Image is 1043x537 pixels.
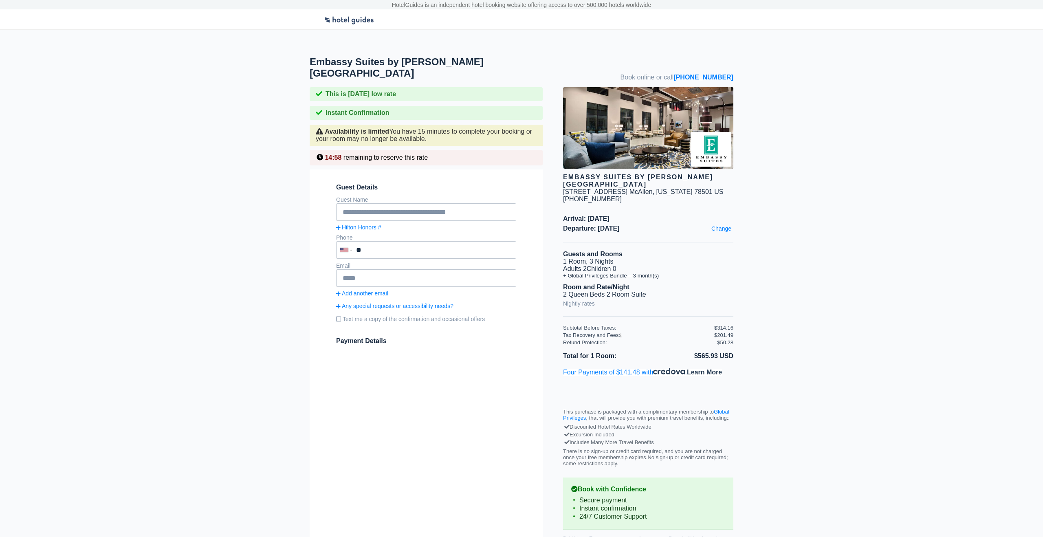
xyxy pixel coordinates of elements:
img: Brand logo for Embassy Suites by Hilton McAllen Convention Center [691,132,731,167]
div: Instant Confirmation [310,106,543,120]
div: $201.49 [714,332,733,338]
a: Change [709,223,733,234]
div: $314.16 [714,325,733,331]
img: Logo-Transparent.png [324,11,375,26]
li: Secure payment [571,496,725,504]
p: This purchase is packaged with a complimentary membership to , that will provide you with premium... [563,409,733,421]
b: Book with Confidence [571,486,725,493]
span: Four Payments of $141.48 with . [563,369,722,376]
label: Email [336,262,350,269]
div: Discounted Hotel Rates Worldwide [565,423,731,431]
div: Tax Recovery and Fees: [563,332,714,338]
span: 14:58 [325,154,341,161]
li: Adults 2 [563,265,733,273]
span: Book online or call [621,74,733,81]
iframe: PayPal Message 1 [563,383,733,392]
label: Guest Name [336,196,368,203]
li: 24/7 Customer Support [571,513,725,521]
span: US [714,188,723,195]
div: Excursion Included [565,431,731,438]
span: No sign-up or credit card required; some restrictions apply. [563,454,728,467]
a: [PHONE_NUMBER] [673,74,733,81]
span: 78501 [694,188,713,195]
span: Payment Details [336,337,387,344]
div: United States: +1 [337,242,354,258]
span: Guest Details [336,184,516,191]
div: Includes Many More Travel Benefits [565,438,731,446]
span: Children 0 [587,265,616,272]
li: Total for 1 Room: [563,351,648,361]
span: Learn More [687,369,722,376]
label: Phone [336,234,352,241]
b: Guests and Rooms [563,251,623,257]
div: This is [DATE] low rate [310,87,543,101]
strong: Availability is limited [325,128,389,135]
li: $565.93 USD [648,351,733,361]
div: Subtotal Before Taxes: [563,325,714,331]
div: $50.28 [717,339,733,346]
h1: Embassy Suites by [PERSON_NAME][GEOGRAPHIC_DATA] [310,56,563,79]
li: Instant confirmation [571,504,725,513]
img: hotel image [563,87,733,169]
a: Hilton Honors # [336,224,516,231]
label: Text me a copy of the confirmation and occasional offers [336,313,516,326]
span: McAllen, [629,188,654,195]
div: [PHONE_NUMBER] [563,196,733,203]
a: Add another email [336,290,516,297]
span: remaining to reserve this rate [343,154,428,161]
span: You have 15 minutes to complete your booking or your room may no longer be available. [316,128,532,142]
li: 2 Queen Beds 2 Room Suite [563,291,733,298]
div: Embassy Suites by [PERSON_NAME][GEOGRAPHIC_DATA] [563,174,733,188]
li: + Global Privileges Bundle – 3 month(s) [563,273,733,279]
span: Arrival: [DATE] [563,215,733,222]
a: Any special requests or accessibility needs? [336,303,516,309]
b: Room and Rate/Night [563,284,629,291]
span: [US_STATE] [656,188,693,195]
div: [STREET_ADDRESS] [563,188,627,196]
a: Global Privileges [563,409,729,421]
a: Nightly rates [563,298,595,309]
span: Departure: [DATE] [563,225,733,232]
a: Four Payments of $141.48 with.Learn More [563,369,722,376]
div: Refund Protection: [563,339,717,346]
li: 1 Room, 3 Nights [563,258,733,265]
p: There is no sign-up or credit card required, and you are not charged once your free membership ex... [563,448,733,467]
